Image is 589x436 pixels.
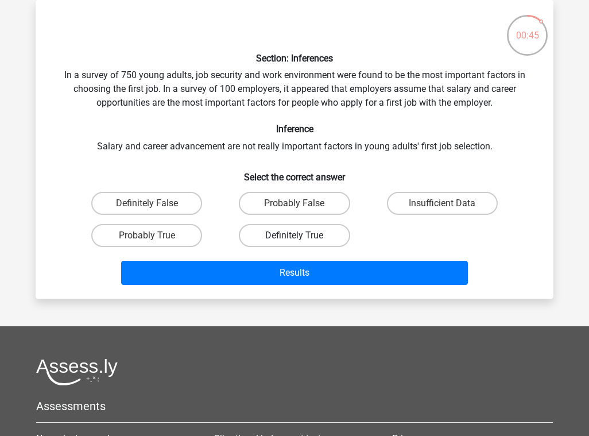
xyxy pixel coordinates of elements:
[54,53,535,64] h6: Section: Inferences
[40,9,549,290] div: In a survey of 750 young adults, job security and work environment were found to be the most impo...
[121,261,468,285] button: Results
[91,224,202,247] label: Probably True
[506,14,549,43] div: 00:45
[239,224,350,247] label: Definitely True
[239,192,350,215] label: Probably False
[36,399,553,413] h5: Assessments
[54,124,535,134] h6: Inference
[387,192,498,215] label: Insufficient Data
[54,163,535,183] h6: Select the correct answer
[36,358,118,385] img: Assessly logo
[91,192,202,215] label: Definitely False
